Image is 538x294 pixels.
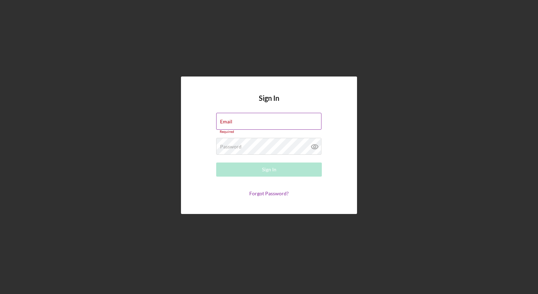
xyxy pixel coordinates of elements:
label: Email [220,119,232,124]
h4: Sign In [259,94,279,113]
a: Forgot Password? [249,190,289,196]
label: Password [220,144,242,149]
div: Sign In [262,163,276,177]
div: Required [216,130,322,134]
button: Sign In [216,163,322,177]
